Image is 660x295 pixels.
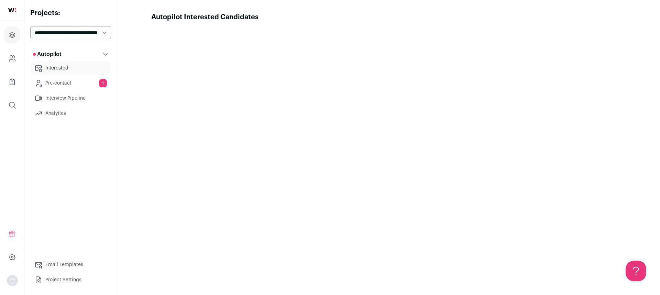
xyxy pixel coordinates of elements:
h2: Projects: [30,8,111,18]
iframe: Toggle Customer Support [626,261,646,281]
button: Open dropdown [7,275,18,286]
a: Company and ATS Settings [4,50,20,67]
span: 1 [99,79,107,87]
h1: Autopilot Interested Candidates [151,12,258,22]
img: wellfound-shorthand-0d5821cbd27db2630d0214b213865d53afaa358527fdda9d0ea32b1df1b89c2c.svg [8,8,16,12]
a: Projects [4,27,20,43]
p: Autopilot [33,50,62,58]
a: Interested [30,61,111,75]
a: Pre-contact1 [30,76,111,90]
a: Analytics [30,107,111,120]
a: Email Templates [30,258,111,272]
a: Project Settings [30,273,111,287]
img: nopic.png [7,275,18,286]
a: Company Lists [4,74,20,90]
button: Autopilot [30,47,111,61]
a: Interview Pipeline [30,91,111,105]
